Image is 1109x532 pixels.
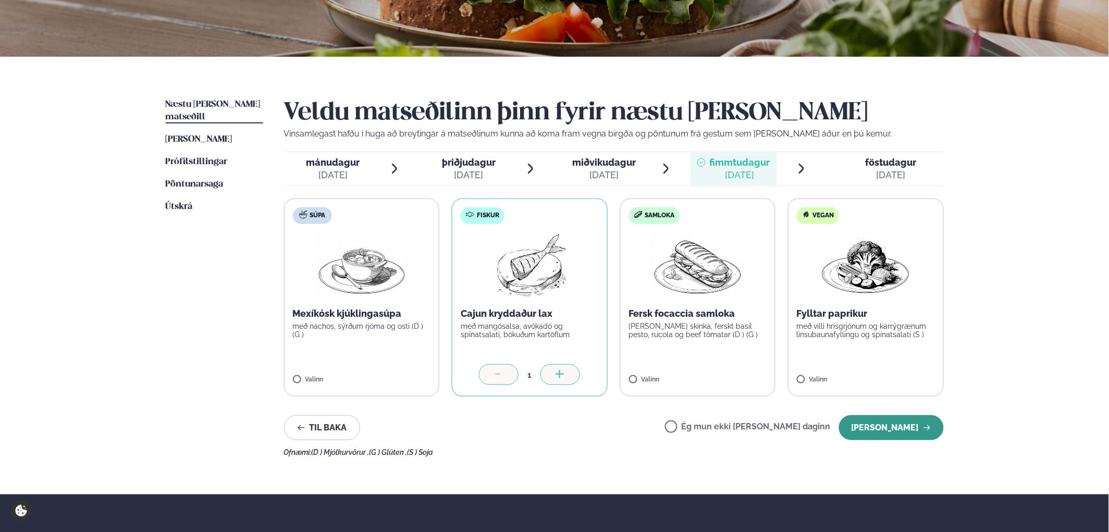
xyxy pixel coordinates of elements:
img: Vegan.svg [802,211,810,219]
img: Panini.png [652,232,744,299]
a: Prófílstillingar [166,156,228,168]
div: [DATE] [866,169,917,181]
div: [DATE] [710,169,770,181]
p: með mangósalsa, avókadó og spínatsalati, bökuðum kartöflum [461,322,599,339]
p: Cajun kryddaður lax [461,307,599,320]
a: Útskrá [166,201,193,213]
span: þriðjudagur [442,157,496,168]
img: fish.svg [466,211,474,219]
p: með nachos, sýrðum rjóma og osti (D ) (G ) [293,322,431,339]
div: [DATE] [573,169,636,181]
div: [DATE] [442,169,496,181]
span: Súpa [310,212,326,220]
span: (S ) Soja [408,449,434,457]
p: Fylltar paprikur [797,307,935,320]
span: föstudagur [866,157,917,168]
p: Vinsamlegast hafðu í huga að breytingar á matseðlinum kunna að koma fram vegna birgða og pöntunum... [284,128,944,140]
div: [DATE] [306,169,360,181]
a: Pöntunarsaga [166,178,224,191]
span: Vegan [813,212,834,220]
div: 1 [519,369,540,381]
span: Útskrá [166,202,193,211]
span: Samloka [645,212,675,220]
span: (D ) Mjólkurvörur , [312,449,369,457]
span: Fiskur [477,212,499,220]
p: með villi hrísgrjónum og karrýgrænum linsubaunafyllingu og spínatsalati (S ) [797,322,935,339]
a: Næstu [PERSON_NAME] matseðill [166,98,263,123]
img: sandwich-new-16px.svg [634,211,643,218]
span: Pöntunarsaga [166,180,224,189]
span: (G ) Glúten , [369,449,408,457]
img: Soup.png [316,232,408,299]
a: Cookie settings [10,500,32,522]
span: Prófílstillingar [166,157,228,166]
span: fimmtudagur [710,157,770,168]
img: Fish.png [484,232,576,299]
span: mánudagur [306,157,360,168]
button: [PERSON_NAME] [839,415,944,440]
span: miðvikudagur [573,157,636,168]
h2: Veldu matseðilinn þinn fyrir næstu [PERSON_NAME] [284,98,944,128]
img: Vegan.png [820,232,911,299]
a: [PERSON_NAME] [166,133,232,146]
p: Mexíkósk kjúklingasúpa [293,307,431,320]
span: [PERSON_NAME] [166,135,232,144]
span: Næstu [PERSON_NAME] matseðill [166,100,261,121]
p: Fersk focaccia samloka [629,307,767,320]
button: Til baka [284,415,360,440]
p: [PERSON_NAME] skinka, ferskt basil pesto, rucola og beef tómatar (D ) (G ) [629,322,767,339]
img: soup.svg [299,211,307,219]
div: Ofnæmi: [284,449,944,457]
